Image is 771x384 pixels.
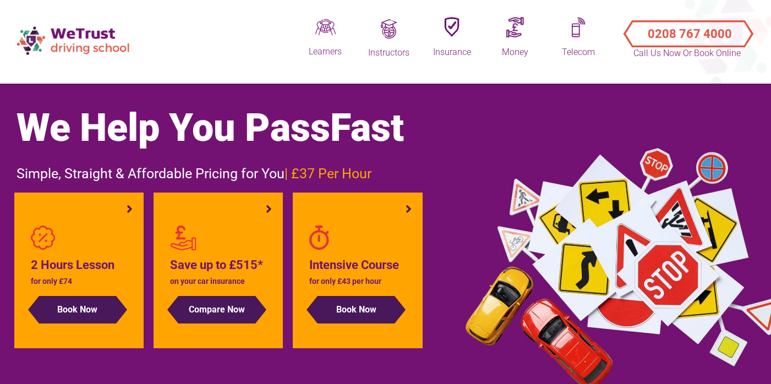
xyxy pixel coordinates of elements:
[31,226,128,323] a: 2 Hours Lesson for only £74 Book Now
[285,166,371,182] span: | £37 Per Hour
[31,277,72,286] span: for only £74
[309,226,406,323] a: Intensive Course for only £43 per hour Book Now
[298,46,353,58] div: Learners
[39,296,116,323] button: Book Now
[506,17,524,37] img: Moneyq.png
[309,226,329,250] img: stopwatch-regular.png
[17,105,404,150] span: We Help You Pass
[318,296,395,323] button: Book Now
[551,46,606,59] div: Telecom
[11,21,138,60] img: wetrust-ds-logo.png
[170,226,267,323] a: Save up to £515* on your car insurance Compare Now
[571,17,586,37] img: Mobileq.png
[361,47,416,59] div: Instructors
[31,226,56,250] img: badge-percent-light.png
[330,105,404,150] span: Fast
[170,226,196,250] img: red-personal-loans2.png
[178,296,255,323] button: Compare Now
[424,46,479,59] div: Insurance
[444,17,460,37] img: Insuranceq.png
[614,11,760,50] a: Call Us Now or Book Online 0208 767 4000
[170,277,245,286] span: on your car insurance
[379,19,398,39] img: Trainingq.png
[17,166,371,182] span: Simple, Straight & Affordable Pricing for You
[628,18,746,40] button: Call Us Now or Book Online
[31,256,128,275] h4: 2 Hours Lesson
[309,277,381,286] span: for only £43 per hour
[170,256,267,275] h4: Save up to £515*
[488,46,543,59] div: Money
[309,256,406,275] h4: Intensive Course
[632,47,742,60] p: Call Us Now or Book Online
[315,17,336,37] img: Driveq.png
